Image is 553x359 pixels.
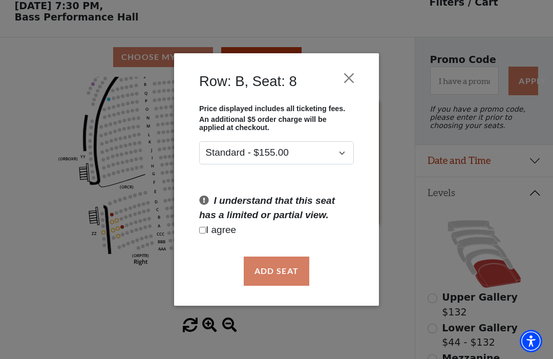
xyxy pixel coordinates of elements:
p: I agree [199,223,354,238]
p: I understand that this seat has a limited or partial view. [199,194,354,223]
div: Accessibility Menu [520,330,542,352]
p: An additional $5 order charge will be applied at checkout. [199,115,354,132]
p: Price displayed includes all ticketing fees. [199,105,354,113]
input: Checkbox field [199,227,206,234]
button: Close [339,69,359,88]
h4: Row: B, Seat: 8 [199,73,297,90]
